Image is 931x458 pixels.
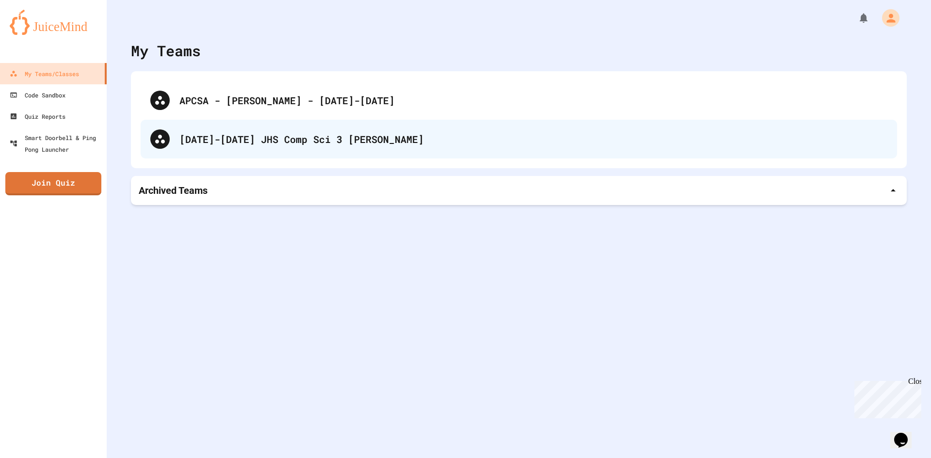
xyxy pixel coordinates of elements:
div: My Account [872,7,902,29]
p: Archived Teams [139,184,208,197]
div: My Notifications [840,10,872,26]
div: Chat with us now!Close [4,4,67,62]
div: Smart Doorbell & Ping Pong Launcher [10,132,103,155]
a: Join Quiz [5,172,101,195]
div: APCSA - [PERSON_NAME] - [DATE]-[DATE] [179,93,887,108]
div: [DATE]-[DATE] JHS Comp Sci 3 [PERSON_NAME] [141,120,897,158]
div: Code Sandbox [10,89,65,101]
div: [DATE]-[DATE] JHS Comp Sci 3 [PERSON_NAME] [179,132,887,146]
div: APCSA - [PERSON_NAME] - [DATE]-[DATE] [141,81,897,120]
div: My Teams/Classes [10,68,79,79]
img: logo-orange.svg [10,10,97,35]
iframe: chat widget [890,419,921,448]
div: My Teams [131,40,201,62]
iframe: chat widget [851,377,921,418]
div: Quiz Reports [10,111,65,122]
